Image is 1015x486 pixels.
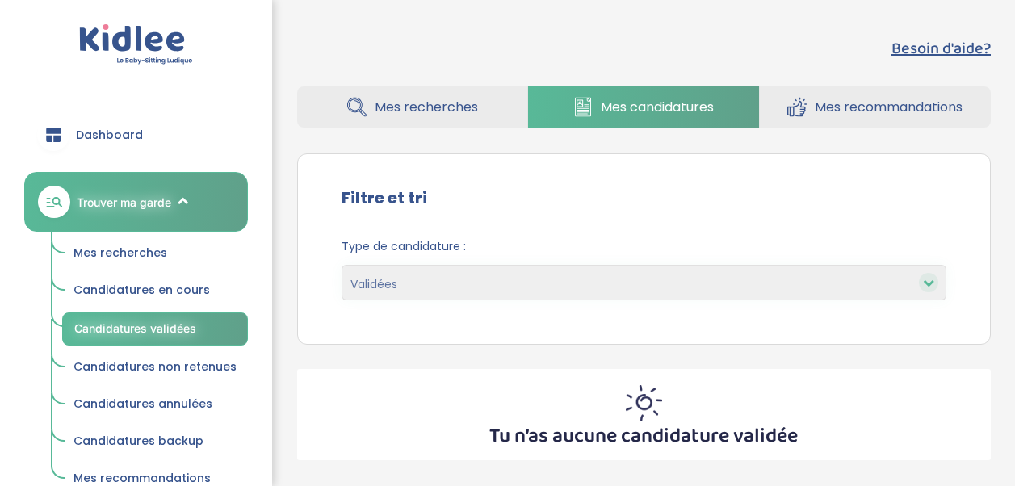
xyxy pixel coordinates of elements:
p: Tu n’as aucune candidature validée [489,421,798,452]
img: logo.svg [79,24,193,65]
label: Filtre et tri [342,186,427,210]
a: Candidatures backup [62,426,248,457]
a: Candidatures en cours [62,275,248,306]
span: Candidatures annulées [73,396,212,412]
a: Dashboard [24,106,248,164]
a: Mes recherches [297,86,527,128]
span: Mes candidatures [601,97,714,117]
span: Candidatures non retenues [73,358,237,375]
span: Mes recherches [375,97,478,117]
a: Mes recommandations [760,86,991,128]
a: Mes recherches [62,238,248,269]
a: Candidatures non retenues [62,352,248,383]
button: Besoin d'aide? [891,36,991,61]
img: inscription_membre_sun.png [626,385,662,421]
span: Type de candidature : [342,238,946,255]
span: Candidatures en cours [73,282,210,298]
span: Candidatures backup [73,433,203,449]
a: Mes candidatures [528,86,758,128]
span: Mes recommandations [815,97,963,117]
span: Mes recherches [73,245,167,261]
span: Candidatures validées [74,321,196,335]
a: Candidatures validées [62,312,248,346]
span: Mes recommandations [73,470,211,486]
a: Candidatures annulées [62,389,248,420]
span: Trouver ma garde [77,194,171,211]
a: Trouver ma garde [24,172,248,232]
span: Dashboard [76,127,143,144]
